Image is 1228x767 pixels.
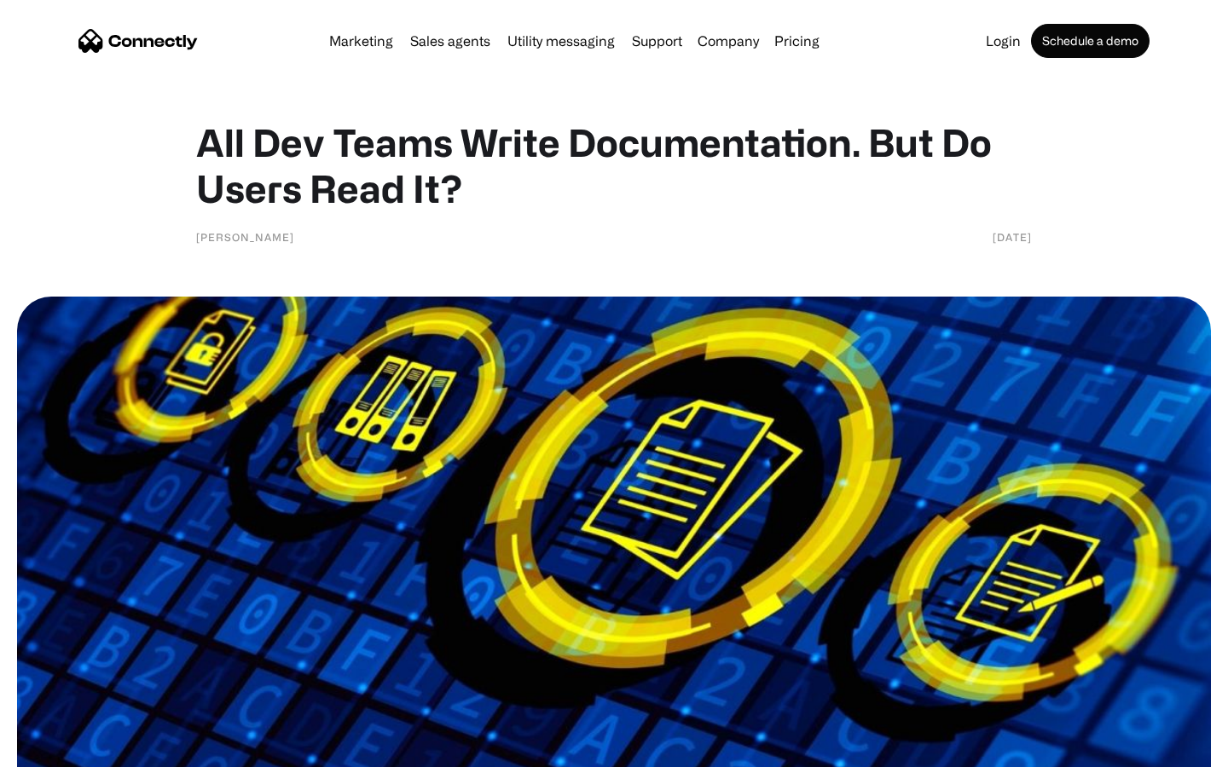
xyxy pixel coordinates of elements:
[196,228,294,245] div: [PERSON_NAME]
[767,34,826,48] a: Pricing
[993,228,1032,245] div: [DATE]
[1031,24,1150,58] a: Schedule a demo
[979,34,1028,48] a: Login
[17,737,102,761] aside: Language selected: English
[34,737,102,761] ul: Language list
[625,34,689,48] a: Support
[322,34,400,48] a: Marketing
[196,119,1032,211] h1: All Dev Teams Write Documentation. But Do Users Read It?
[698,29,759,53] div: Company
[501,34,622,48] a: Utility messaging
[403,34,497,48] a: Sales agents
